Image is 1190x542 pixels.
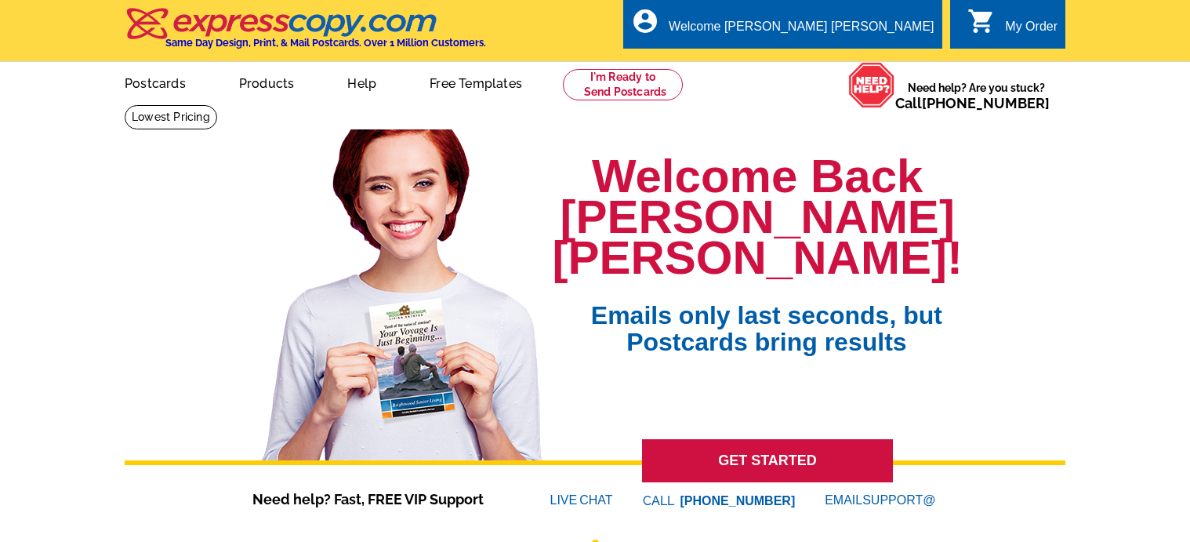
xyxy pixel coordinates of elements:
span: Need help? Are you stuck? [895,80,1058,111]
font: SUPPORT@ [862,491,938,510]
a: [PHONE_NUMBER] [922,95,1050,111]
a: Free Templates [405,64,547,100]
a: Same Day Design, Print, & Mail Postcards. Over 1 Million Customers. [125,19,486,49]
a: GET STARTED [642,439,893,482]
h4: Same Day Design, Print, & Mail Postcards. Over 1 Million Customers. [165,37,486,49]
a: LIVECHAT [550,493,613,507]
a: Products [214,64,320,100]
a: Postcards [100,64,211,100]
a: shopping_cart My Order [967,17,1058,37]
a: Help [322,64,401,100]
span: Call [895,95,1050,111]
font: LIVE [550,491,580,510]
div: Welcome [PERSON_NAME] [PERSON_NAME] [669,20,934,42]
img: welcome-back-logged-in.png [252,117,553,460]
img: help [848,62,895,108]
div: My Order [1005,20,1058,42]
span: Need help? Fast, FREE VIP Support [252,489,503,510]
i: shopping_cart [967,7,996,35]
h1: Welcome Back [PERSON_NAME] [PERSON_NAME]! [553,156,963,278]
span: Emails only last seconds, but Postcards bring results [571,278,963,355]
i: account_circle [631,7,659,35]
